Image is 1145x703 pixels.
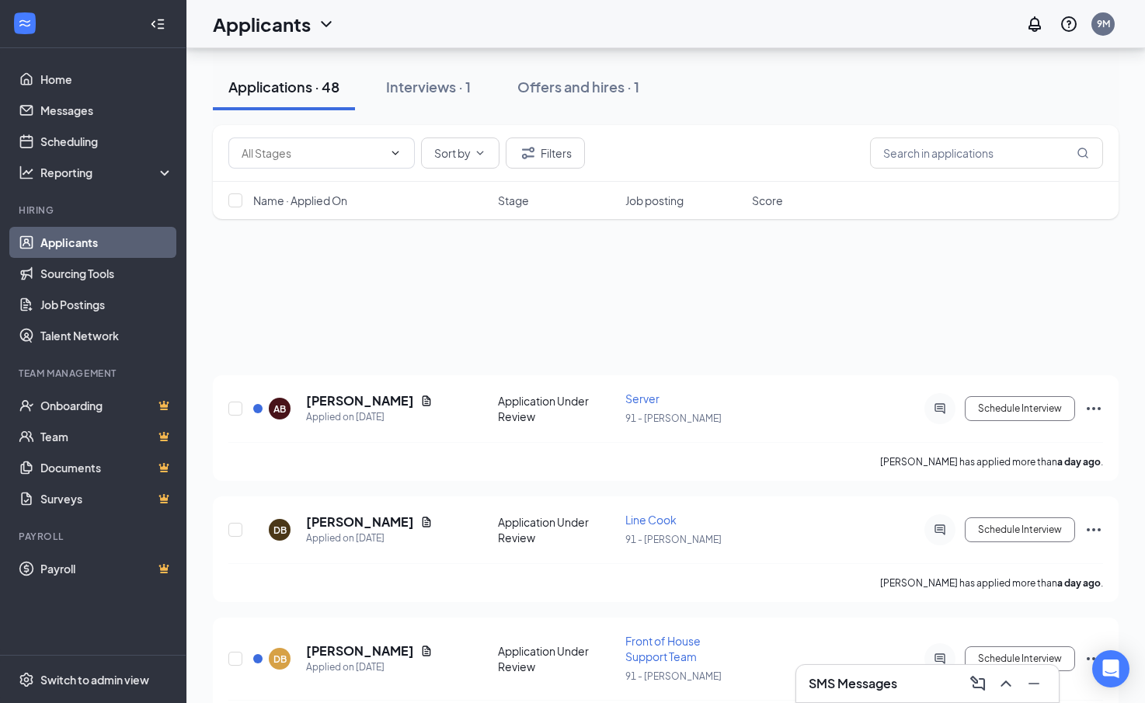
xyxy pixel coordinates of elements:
b: a day ago [1057,577,1101,589]
svg: MagnifyingGlass [1077,147,1089,159]
span: Server [625,392,660,405]
a: Messages [40,95,173,126]
svg: ChevronDown [389,147,402,159]
svg: ComposeMessage [969,674,987,693]
button: Minimize [1021,671,1046,696]
button: Schedule Interview [965,646,1075,671]
span: 91 - [PERSON_NAME] [625,534,722,545]
span: Sort by [434,148,471,158]
div: Switch to admin view [40,672,149,687]
input: All Stages [242,144,383,162]
a: TeamCrown [40,421,173,452]
button: Filter Filters [506,137,585,169]
div: Offers and hires · 1 [517,77,639,96]
div: Team Management [19,367,170,380]
button: Sort byChevronDown [421,137,499,169]
h5: [PERSON_NAME] [306,392,414,409]
div: Application Under Review [498,643,616,674]
a: Sourcing Tools [40,258,173,289]
a: Job Postings [40,289,173,320]
b: a day ago [1057,456,1101,468]
svg: Analysis [19,165,34,180]
svg: ActiveChat [931,524,949,536]
h5: [PERSON_NAME] [306,642,414,659]
a: PayrollCrown [40,553,173,584]
svg: Document [420,395,433,407]
div: Application Under Review [498,514,616,545]
div: Open Intercom Messenger [1092,650,1129,687]
span: Job posting [625,193,684,208]
div: 9M [1097,17,1110,30]
div: DB [273,653,287,666]
span: Front of House Support Team [625,634,701,663]
svg: WorkstreamLogo [17,16,33,31]
span: Name · Applied On [253,193,347,208]
svg: ChevronDown [474,147,486,159]
a: Applicants [40,227,173,258]
div: Reporting [40,165,174,180]
div: Payroll [19,530,170,543]
a: Talent Network [40,320,173,351]
svg: Document [420,516,433,528]
a: Home [40,64,173,95]
span: 91 - [PERSON_NAME] [625,670,722,682]
div: Applied on [DATE] [306,531,433,546]
button: Schedule Interview [965,517,1075,542]
svg: Collapse [150,16,165,32]
svg: Minimize [1025,674,1043,693]
div: Applied on [DATE] [306,659,433,675]
div: Interviews · 1 [386,77,471,96]
svg: Ellipses [1084,520,1103,539]
a: SurveysCrown [40,483,173,514]
svg: Filter [519,144,538,162]
button: Schedule Interview [965,396,1075,421]
svg: ActiveChat [931,402,949,415]
svg: QuestionInfo [1060,15,1078,33]
a: DocumentsCrown [40,452,173,483]
input: Search in applications [870,137,1103,169]
svg: Ellipses [1084,399,1103,418]
svg: Ellipses [1084,649,1103,668]
a: Scheduling [40,126,173,157]
svg: Notifications [1025,15,1044,33]
div: Application Under Review [498,393,616,424]
button: ChevronUp [994,671,1018,696]
div: DB [273,524,287,537]
div: Applied on [DATE] [306,409,433,425]
h1: Applicants [213,11,311,37]
div: Applications · 48 [228,77,339,96]
span: Stage [498,193,529,208]
svg: ChevronDown [317,15,336,33]
p: [PERSON_NAME] has applied more than . [880,455,1103,468]
svg: ChevronUp [997,674,1015,693]
span: Line Cook [625,513,677,527]
h5: [PERSON_NAME] [306,513,414,531]
span: Score [752,193,783,208]
button: ComposeMessage [966,671,990,696]
div: AB [273,402,286,416]
svg: ActiveChat [931,653,949,665]
h3: SMS Messages [809,675,897,692]
svg: Settings [19,672,34,687]
span: 91 - [PERSON_NAME] [625,412,722,424]
p: [PERSON_NAME] has applied more than . [880,576,1103,590]
a: OnboardingCrown [40,390,173,421]
svg: Document [420,645,433,657]
div: Hiring [19,204,170,217]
